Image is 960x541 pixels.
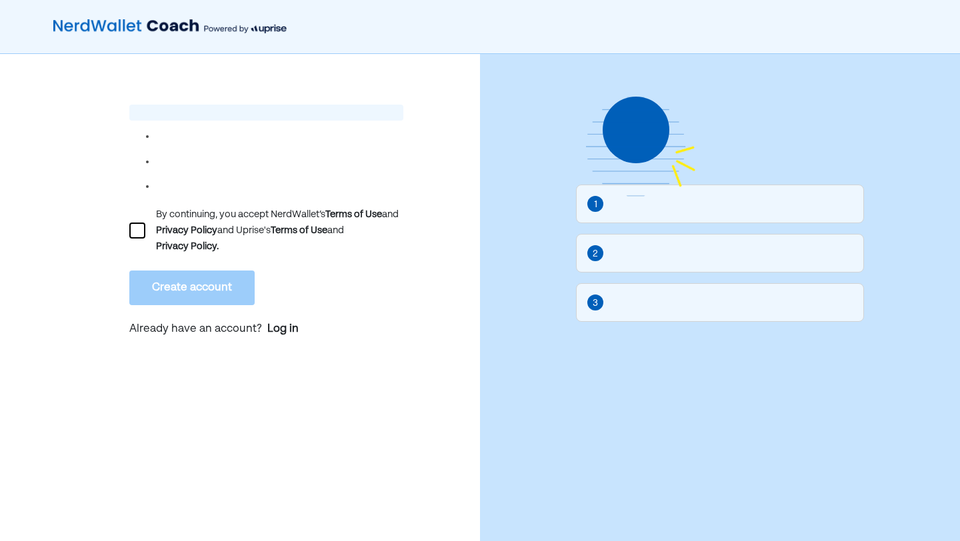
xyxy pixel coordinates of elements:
div: Privacy Policy. [156,239,219,255]
a: Log in [267,321,299,337]
div: Terms of Use [325,207,382,223]
div: Terms of Use [271,223,327,239]
div: By continuing, you accept NerdWallet’s and and Uprise's and [156,207,403,255]
div: 2 [593,247,598,261]
div: 3 [593,296,598,310]
p: Already have an account? [129,321,403,338]
button: Create account [129,270,255,305]
div: Privacy Policy [156,223,217,239]
div: 1 [594,197,597,212]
